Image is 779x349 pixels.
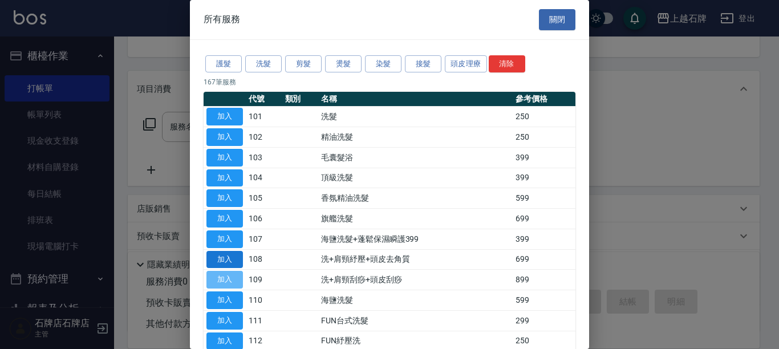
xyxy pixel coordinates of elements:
td: 106 [246,209,282,229]
td: 104 [246,168,282,188]
td: 109 [246,270,282,290]
td: 旗艦洗髮 [318,209,513,229]
td: 250 [513,107,575,127]
span: 所有服務 [204,14,240,25]
td: 101 [246,107,282,127]
th: 參考價格 [513,92,575,107]
td: 399 [513,229,575,249]
td: 399 [513,168,575,188]
td: 洗+肩頸刮痧+頭皮刮痧 [318,270,513,290]
button: 洗髮 [245,55,282,73]
button: 清除 [489,55,525,73]
button: 加入 [206,189,243,207]
button: 加入 [206,271,243,289]
button: 頭皮理療 [445,55,487,73]
button: 加入 [206,312,243,330]
td: 102 [246,127,282,148]
button: 加入 [206,108,243,125]
button: 接髮 [405,55,441,73]
td: 洗髮 [318,107,513,127]
td: 精油洗髮 [318,127,513,148]
button: 加入 [206,169,243,187]
td: 103 [246,147,282,168]
td: 107 [246,229,282,249]
th: 名稱 [318,92,513,107]
td: 毛囊髮浴 [318,147,513,168]
td: 299 [513,310,575,331]
button: 加入 [206,149,243,167]
td: 海鹽洗髮+蓬鬆保濕瞬護399 [318,229,513,249]
button: 加入 [206,210,243,228]
button: 剪髮 [285,55,322,73]
td: 699 [513,209,575,229]
td: 頂級洗髮 [318,168,513,188]
td: 海鹽洗髮 [318,290,513,311]
td: 108 [246,249,282,270]
td: 699 [513,249,575,270]
td: 399 [513,147,575,168]
th: 類別 [282,92,319,107]
td: 洗+肩頸紓壓+頭皮去角質 [318,249,513,270]
td: 香氛精油洗髮 [318,188,513,209]
td: 105 [246,188,282,209]
td: 899 [513,270,575,290]
p: 167 筆服務 [204,77,575,87]
td: 599 [513,290,575,311]
td: 599 [513,188,575,209]
td: FUN台式洗髮 [318,310,513,331]
th: 代號 [246,92,282,107]
button: 關閉 [539,9,575,30]
button: 加入 [206,128,243,146]
td: 110 [246,290,282,311]
button: 加入 [206,291,243,309]
button: 燙髮 [325,55,362,73]
td: 250 [513,127,575,148]
button: 加入 [206,251,243,269]
button: 染髮 [365,55,401,73]
button: 護髮 [205,55,242,73]
button: 加入 [206,230,243,248]
td: 111 [246,310,282,331]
